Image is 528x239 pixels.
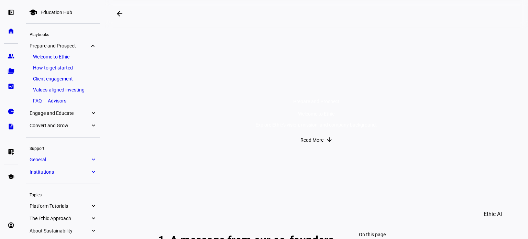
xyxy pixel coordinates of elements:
[26,155,100,164] a: Generalexpand_more
[90,122,96,129] eth-mat-symbol: expand_more
[90,42,96,49] eth-mat-symbol: expand_more
[30,228,90,233] span: About Sustainability
[255,111,377,117] div: Welcome to Ethic
[30,63,96,73] a: How to get started
[115,10,124,18] mat-icon: arrow_backwards
[8,173,14,180] eth-mat-symbol: school
[8,68,14,75] eth-mat-symbol: folder_copy
[294,133,339,147] button: Read More
[90,110,96,117] eth-mat-symbol: expand_more
[30,74,96,84] a: Client engagement
[26,189,100,199] div: Topics
[8,53,14,59] eth-mat-symbol: group
[255,122,377,128] div: Explore Ethic's vision, mission, and company background.
[8,148,14,155] eth-mat-symbol: list_alt_add
[90,156,96,163] eth-mat-symbol: expand_more
[30,216,90,221] span: The Ethic Approach
[26,29,100,39] div: Playbooks
[26,143,100,153] div: Support
[8,123,14,130] eth-mat-symbol: description
[474,206,511,222] button: Ethic AI
[8,108,14,115] eth-mat-symbol: pie_chart
[326,136,333,143] mat-icon: arrow_downward
[90,227,96,234] eth-mat-symbol: expand_more
[30,96,96,106] a: FAQ — Advisors
[249,9,288,25] h2: Welcome to Ethic
[8,9,14,16] eth-mat-symbol: left_panel_open
[30,110,90,116] span: Engage and Educate
[30,203,90,209] span: Platform Tutorials
[8,28,14,34] eth-mat-symbol: home
[8,83,14,90] eth-mat-symbol: bid_landscape
[29,8,37,17] mat-icon: school
[300,133,323,147] span: Read More
[30,43,90,48] span: Prepare and Prospect
[4,105,18,118] a: pie_chart
[41,10,72,15] div: Education Hub
[4,120,18,133] a: description
[90,203,96,209] eth-mat-symbol: expand_more
[30,123,90,128] span: Convert and Grow
[4,64,18,78] a: folder_copy
[4,24,18,38] a: home
[484,206,502,222] span: Ethic AI
[359,232,474,237] div: On this page
[30,52,96,62] a: Welcome to Ethic
[30,169,90,175] span: Institutions
[293,99,340,104] span: Prepare and Prospect
[8,222,14,229] eth-mat-symbol: account_circle
[90,169,96,175] eth-mat-symbol: expand_more
[26,167,100,177] a: Institutionsexpand_more
[30,157,90,162] span: General
[4,49,18,63] a: group
[4,79,18,93] a: bid_landscape
[30,85,96,95] a: Values-aligned investing
[90,215,96,222] eth-mat-symbol: expand_more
